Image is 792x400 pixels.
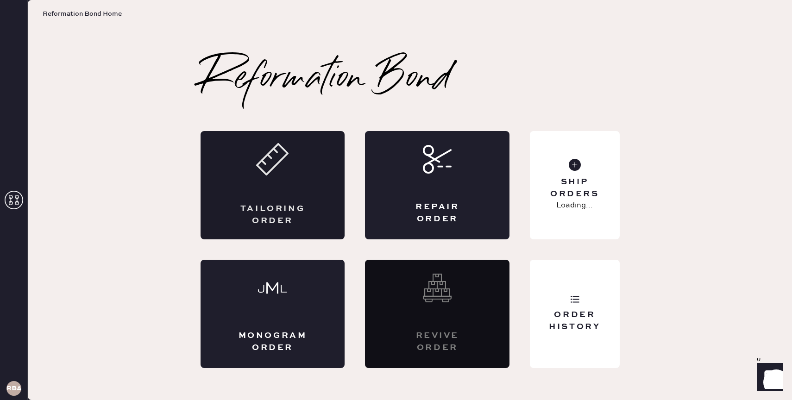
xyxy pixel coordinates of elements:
div: Order History [537,309,612,332]
div: Interested? Contact us at care@hemster.co [365,260,509,368]
h2: Reformation Bond [201,61,453,98]
span: Reformation Bond Home [43,9,122,19]
div: Repair Order [402,201,472,225]
div: Monogram Order [238,330,308,353]
div: Ship Orders [537,176,612,200]
p: Loading... [556,200,593,211]
div: Tailoring Order [238,203,308,226]
iframe: Front Chat [748,358,788,398]
h3: RBA [6,385,21,392]
div: Revive order [402,330,472,353]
